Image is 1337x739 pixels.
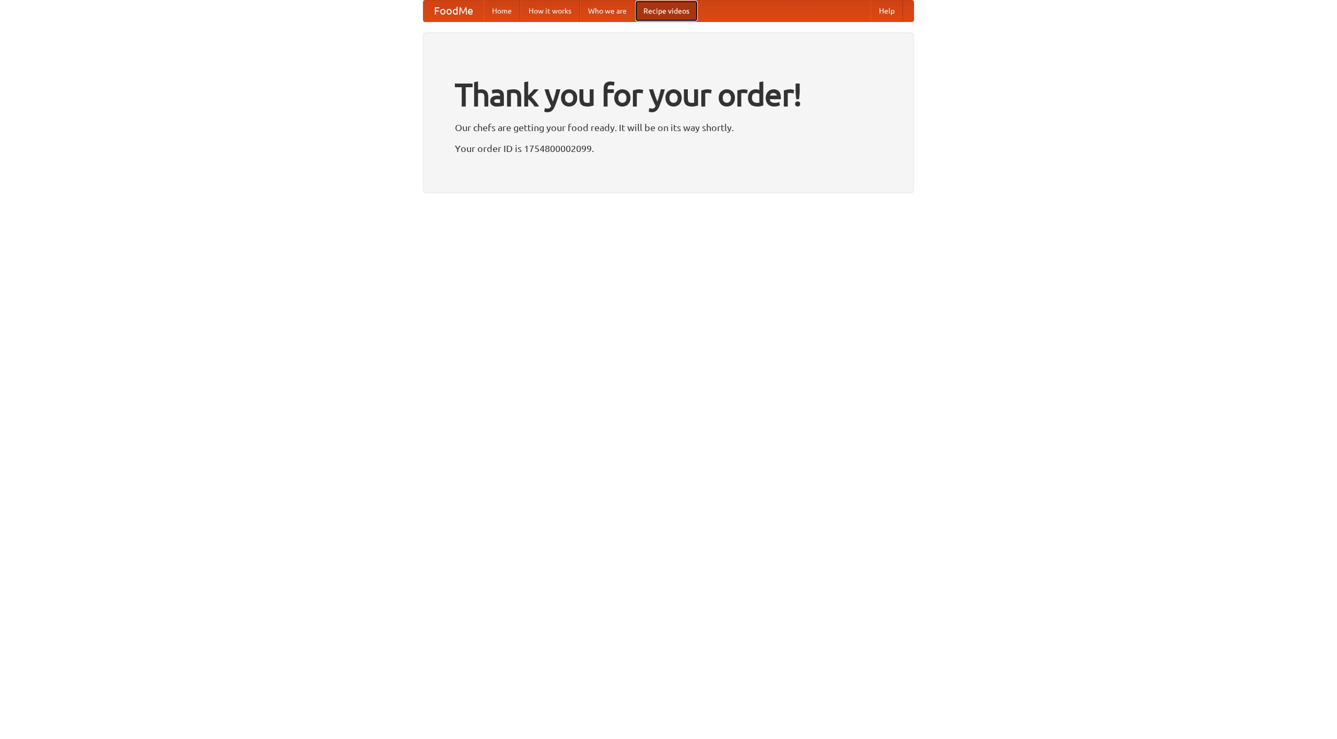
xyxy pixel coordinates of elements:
a: Home [484,1,520,21]
h1: Thank you for your order! [455,69,882,120]
a: Help [871,1,903,21]
a: Who we are [580,1,635,21]
a: FoodMe [424,1,484,21]
p: Our chefs are getting your food ready. It will be on its way shortly. [455,120,882,135]
p: Your order ID is 1754800002099. [455,140,882,156]
a: Recipe videos [635,1,698,21]
a: How it works [520,1,580,21]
